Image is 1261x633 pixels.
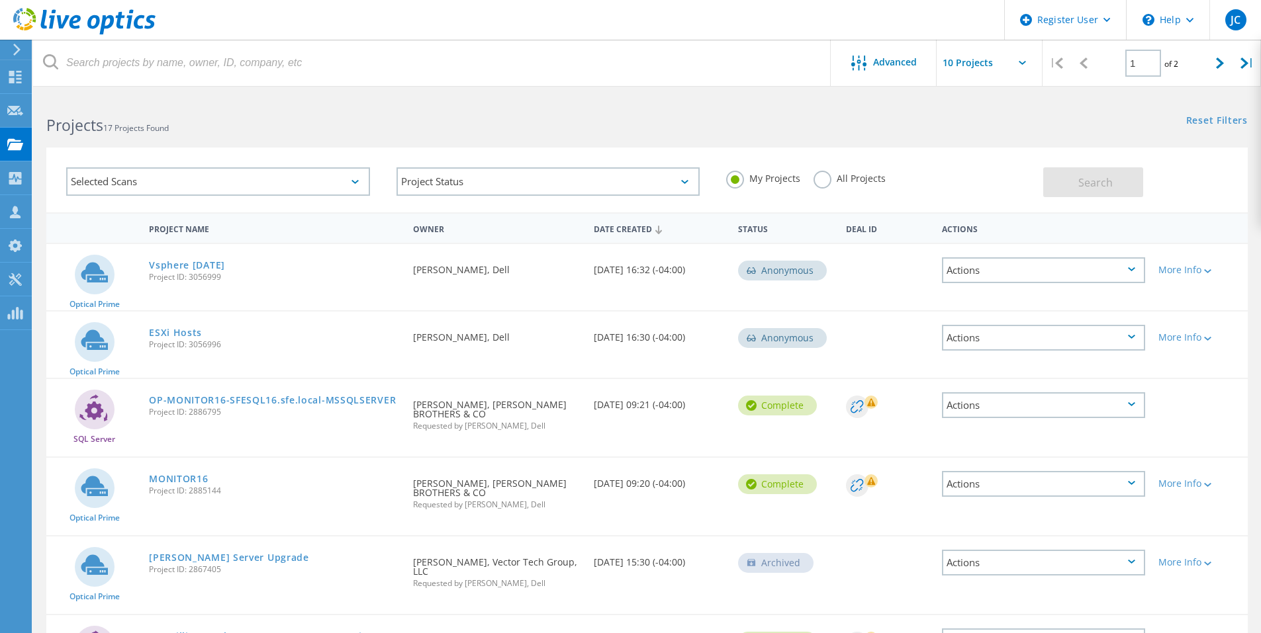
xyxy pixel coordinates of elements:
[942,325,1145,351] div: Actions
[103,122,169,134] span: 17 Projects Found
[1234,40,1261,87] div: |
[149,566,400,573] span: Project ID: 2867405
[406,458,586,522] div: [PERSON_NAME], [PERSON_NAME] BROTHERS & CO
[149,408,400,416] span: Project ID: 2886795
[839,216,935,240] div: Deal Id
[1158,265,1241,274] div: More Info
[149,474,208,484] a: MONITOR16
[406,379,586,443] div: [PERSON_NAME], [PERSON_NAME] BROTHERS & CO
[149,273,400,281] span: Project ID: 3056999
[406,536,586,601] div: [PERSON_NAME], Vector Tech Group, LLC
[942,471,1145,497] div: Actions
[149,341,400,349] span: Project ID: 3056996
[33,40,831,86] input: Search projects by name, owner, ID, company, etc
[1158,558,1241,567] div: More Info
[70,300,120,308] span: Optical Prime
[13,28,156,37] a: Live Optics Dashboard
[73,435,115,443] span: SQL Server
[738,261,827,280] div: Anonymous
[413,422,580,430] span: Requested by [PERSON_NAME], Dell
[587,458,731,501] div: [DATE] 09:20 (-04:00)
[942,257,1145,283] div: Actions
[738,328,827,348] div: Anonymous
[587,244,731,288] div: [DATE] 16:32 (-04:00)
[149,261,225,270] a: Vsphere [DATE]
[942,392,1145,418] div: Actions
[738,474,817,494] div: Complete
[142,216,406,240] div: Project Name
[1043,167,1143,197] button: Search
[46,114,103,136] b: Projects
[1078,175,1113,190] span: Search
[587,379,731,423] div: [DATE] 09:21 (-04:00)
[873,58,917,67] span: Advanced
[814,171,886,183] label: All Projects
[406,244,586,288] div: [PERSON_NAME], Dell
[1158,479,1241,488] div: More Info
[70,593,120,601] span: Optical Prime
[149,396,396,405] a: OP-MONITOR16-SFESQL16.sfe.local-MSSQLSERVER
[149,487,400,495] span: Project ID: 2885144
[70,514,120,522] span: Optical Prime
[70,368,120,376] span: Optical Prime
[1158,333,1241,342] div: More Info
[1043,40,1070,87] div: |
[66,167,370,196] div: Selected Scans
[406,216,586,240] div: Owner
[587,312,731,355] div: [DATE] 16:30 (-04:00)
[149,328,202,337] a: ESXi Hosts
[738,396,817,415] div: Complete
[731,216,839,240] div: Status
[1143,14,1154,26] svg: \n
[942,550,1145,575] div: Actions
[935,216,1152,240] div: Actions
[587,216,731,241] div: Date Created
[413,501,580,509] span: Requested by [PERSON_NAME], Dell
[413,579,580,587] span: Requested by [PERSON_NAME], Dell
[397,167,700,196] div: Project Status
[1164,58,1178,69] span: of 2
[1231,15,1240,25] span: JC
[587,536,731,580] div: [DATE] 15:30 (-04:00)
[149,553,309,562] a: [PERSON_NAME] Server Upgrade
[726,171,800,183] label: My Projects
[1186,116,1248,127] a: Reset Filters
[738,553,814,573] div: Archived
[406,312,586,355] div: [PERSON_NAME], Dell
